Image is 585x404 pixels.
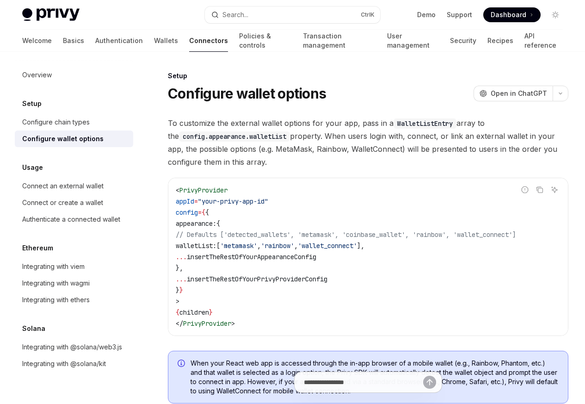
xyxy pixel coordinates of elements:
span: > [231,319,235,328]
a: Transaction management [303,30,376,52]
span: { [176,308,179,317]
a: Integrating with @solana/kit [15,355,133,372]
span: ... [176,253,187,261]
code: config.appearance.walletList [179,131,290,142]
span: walletList: [176,242,216,250]
a: Overview [15,67,133,83]
div: Configure chain types [22,117,90,128]
button: Report incorrect code [519,184,531,196]
span: When your React web app is accessed through the in-app browser of a mobile wallet (e.g., Rainbow,... [191,359,559,396]
span: // Defaults ['detected_wallets', 'metamask', 'coinbase_wallet', 'rainbow', 'wallet_connect'] [176,230,516,239]
span: ], [357,242,364,250]
a: Dashboard [483,7,541,22]
span: To customize the external wallet options for your app, pass in a array to the property. When user... [168,117,568,168]
button: Open in ChatGPT [474,86,553,101]
div: Connect or create a wallet [22,197,103,208]
a: Authenticate a connected wallet [15,211,133,228]
a: User management [387,30,439,52]
a: Recipes [487,30,513,52]
a: Integrating with wagmi [15,275,133,292]
span: Open in ChatGPT [491,89,547,98]
span: Ctrl K [361,11,375,19]
a: Connect or create a wallet [15,194,133,211]
a: Policies & controls [239,30,292,52]
div: Overview [22,69,52,81]
div: Integrating with @solana/kit [22,358,106,369]
a: Configure wallet options [15,131,133,147]
span: </ [176,319,183,328]
span: insertTheRestOfYourPrivyProviderConfig [187,275,327,283]
span: "your-privy-app-id" [198,197,268,205]
span: Dashboard [491,10,526,19]
a: Integrating with ethers [15,292,133,308]
span: 'metamask' [220,242,257,250]
div: Authenticate a connected wallet [22,214,120,225]
span: = [198,208,202,217]
span: } [209,308,213,317]
a: Integrating with @solana/web3.js [15,339,133,355]
a: Integrating with viem [15,258,133,275]
a: Demo [417,10,436,19]
h5: Ethereum [22,242,53,254]
div: Connect an external wallet [22,180,104,192]
a: Wallets [154,30,178,52]
span: 'wallet_connect' [298,242,357,250]
span: , [257,242,261,250]
span: = [194,197,198,205]
div: Setup [168,71,568,81]
a: Welcome [22,30,52,52]
button: Copy the contents from the code block [534,184,546,196]
div: Integrating with wagmi [22,278,90,289]
button: Send message [423,376,436,389]
div: Configure wallet options [22,133,104,144]
a: Basics [63,30,84,52]
span: } [176,286,179,294]
button: Open search [205,6,380,23]
div: Search... [222,9,248,20]
span: }, [176,264,183,272]
span: PrivyProvider [183,319,231,328]
span: [ [216,242,220,250]
span: insertTheRestOfYourAppearanceConfig [187,253,316,261]
span: PrivyProvider [179,186,228,194]
a: Authentication [95,30,143,52]
span: appearance: [176,219,216,228]
a: Configure chain types [15,114,133,131]
h5: Setup [22,98,42,109]
a: Connectors [189,30,228,52]
span: ... [176,275,187,283]
svg: Info [178,360,187,369]
span: } [179,286,183,294]
span: { [202,208,205,217]
span: { [205,208,209,217]
img: light logo [22,8,80,21]
span: { [216,219,220,228]
span: children [179,308,209,317]
span: > [176,297,179,305]
span: < [176,186,179,194]
span: config [176,208,198,217]
button: Toggle dark mode [548,7,563,22]
code: WalletListEntry [394,118,456,129]
h5: Solana [22,323,45,334]
div: Integrating with ethers [22,294,90,305]
a: Security [450,30,476,52]
button: Ask AI [548,184,560,196]
a: API reference [524,30,563,52]
a: Connect an external wallet [15,178,133,194]
span: 'rainbow' [261,242,294,250]
span: , [294,242,298,250]
div: Integrating with viem [22,261,85,272]
a: Support [447,10,472,19]
h5: Usage [22,162,43,173]
span: appId [176,197,194,205]
h1: Configure wallet options [168,85,326,102]
div: Integrating with @solana/web3.js [22,342,122,353]
input: Ask a question... [304,372,423,392]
